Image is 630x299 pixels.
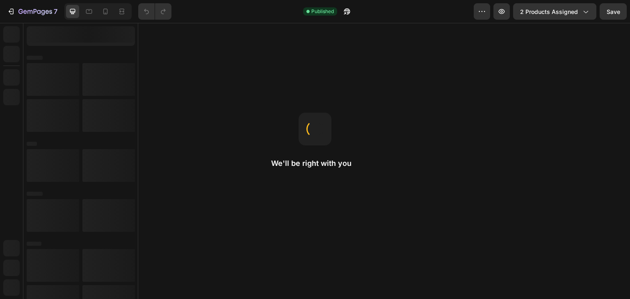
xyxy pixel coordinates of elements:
button: 7 [3,3,61,20]
p: 7 [54,7,57,16]
h2: We'll be right with you [271,159,359,168]
div: Undo/Redo [138,3,171,20]
button: Save [600,3,627,20]
span: 2 products assigned [520,7,578,16]
span: Published [311,8,334,15]
span: Save [607,8,620,15]
button: 2 products assigned [513,3,596,20]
